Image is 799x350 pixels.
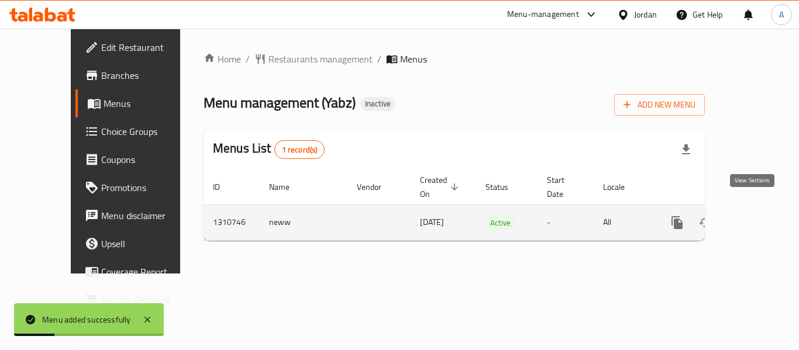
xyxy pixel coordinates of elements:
button: Add New Menu [614,94,705,116]
a: Coverage Report [75,258,204,286]
td: All [594,205,654,240]
a: Grocery Checklist [75,286,204,314]
span: Start Date [547,173,580,201]
div: Jordan [634,8,657,21]
td: 1310746 [204,205,260,240]
div: Menu added successfully [42,313,131,326]
span: A [779,8,784,21]
span: Choice Groups [101,124,195,138]
span: [DATE] [420,214,444,230]
td: - [538,205,594,240]
h2: Menus List [213,140,325,159]
span: Menu management ( Yabz ) [204,89,356,116]
span: Menu disclaimer [101,209,195,223]
span: Edit Restaurant [101,40,195,54]
div: Export file [672,136,700,164]
span: Coupons [101,153,195,167]
span: Name [269,180,305,194]
span: Grocery Checklist [101,293,195,307]
div: Menu-management [507,8,579,22]
table: enhanced table [204,169,785,241]
span: Locale [603,180,640,194]
span: Upsell [101,237,195,251]
span: ID [213,180,235,194]
button: more [663,209,691,237]
span: Status [485,180,524,194]
span: Vendor [357,180,397,194]
a: Menu disclaimer [75,202,204,230]
a: Home [204,52,241,66]
nav: breadcrumb [204,52,705,66]
span: Menus [400,52,427,66]
div: Total records count [274,140,325,159]
a: Upsell [75,230,204,258]
span: Active [485,216,515,230]
a: Menus [75,89,204,117]
a: Promotions [75,174,204,202]
a: Restaurants management [254,52,373,66]
span: Branches [101,68,195,82]
span: Inactive [360,99,395,109]
span: Menus [104,96,195,110]
span: Coverage Report [101,265,195,279]
li: / [377,52,381,66]
td: neww [260,205,347,240]
a: Edit Restaurant [75,33,204,61]
a: Choice Groups [75,117,204,145]
div: Inactive [360,97,395,111]
th: Actions [654,169,785,205]
a: Branches [75,61,204,89]
li: / [246,52,250,66]
span: Add New Menu [624,98,695,112]
span: Created On [420,173,462,201]
span: Promotions [101,181,195,195]
a: Coupons [75,145,204,174]
span: Restaurants management [268,52,373,66]
span: 1 record(s) [275,144,325,155]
